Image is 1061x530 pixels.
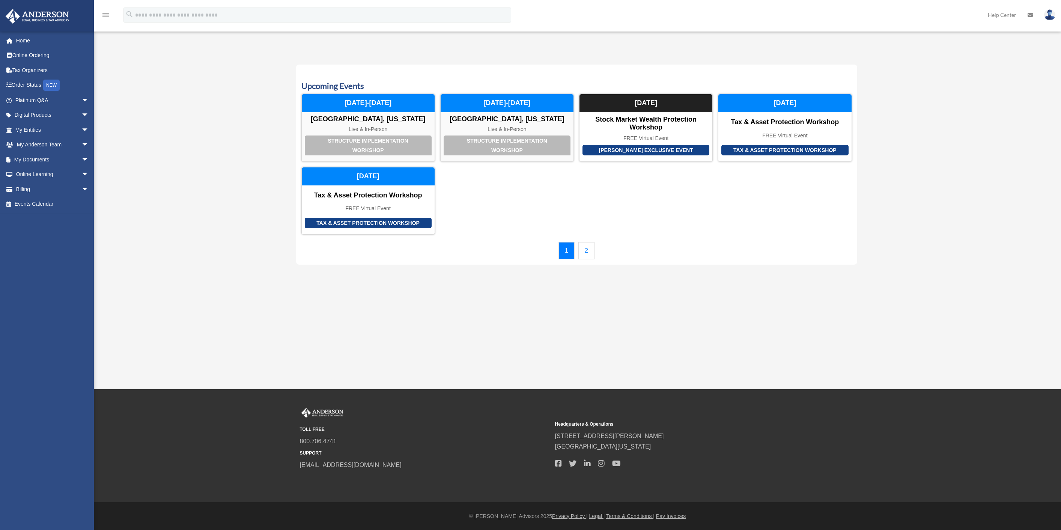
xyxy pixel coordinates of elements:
[5,108,100,123] a: Digital Productsarrow_drop_down
[5,182,100,197] a: Billingarrow_drop_down
[302,191,435,200] div: Tax & Asset Protection Workshop
[81,122,96,138] span: arrow_drop_down
[5,167,100,182] a: Online Learningarrow_drop_down
[441,126,573,132] div: Live & In-Person
[579,135,712,142] div: FREE Virtual Event
[300,438,337,444] a: 800.706.4741
[301,167,435,235] a: Tax & Asset Protection Workshop Tax & Asset Protection Workshop FREE Virtual Event [DATE]
[718,118,851,126] div: Tax & Asset Protection Workshop
[718,94,851,112] div: [DATE]
[579,94,712,112] div: [DATE]
[81,93,96,108] span: arrow_drop_down
[589,513,605,519] a: Legal |
[302,94,435,112] div: [DATE]-[DATE]
[552,513,588,519] a: Privacy Policy |
[300,449,550,457] small: SUPPORT
[81,152,96,167] span: arrow_drop_down
[301,94,435,162] a: Structure Implementation Workshop [GEOGRAPHIC_DATA], [US_STATE] Live & In-Person [DATE]-[DATE]
[578,242,594,259] a: 2
[5,78,100,93] a: Order StatusNEW
[302,126,435,132] div: Live & In-Person
[300,408,345,418] img: Anderson Advisors Platinum Portal
[555,420,805,428] small: Headquarters & Operations
[300,462,402,468] a: [EMAIL_ADDRESS][DOMAIN_NAME]
[718,94,852,162] a: Tax & Asset Protection Workshop Tax & Asset Protection Workshop FREE Virtual Event [DATE]
[43,80,60,91] div: NEW
[302,205,435,212] div: FREE Virtual Event
[302,115,435,123] div: [GEOGRAPHIC_DATA], [US_STATE]
[302,167,435,185] div: [DATE]
[441,94,573,112] div: [DATE]-[DATE]
[5,48,100,63] a: Online Ordering
[1044,9,1055,20] img: User Pic
[81,182,96,197] span: arrow_drop_down
[301,80,852,92] h3: Upcoming Events
[579,94,713,162] a: [PERSON_NAME] Exclusive Event Stock Market Wealth Protection Workshop FREE Virtual Event [DATE]
[94,512,1061,521] div: © [PERSON_NAME] Advisors 2025
[582,145,709,156] div: [PERSON_NAME] Exclusive Event
[579,116,712,132] div: Stock Market Wealth Protection Workshop
[721,145,848,156] div: Tax & Asset Protection Workshop
[305,218,432,229] div: Tax & Asset Protection Workshop
[5,63,100,78] a: Tax Organizers
[81,108,96,123] span: arrow_drop_down
[5,93,100,108] a: Platinum Q&Aarrow_drop_down
[441,115,573,123] div: [GEOGRAPHIC_DATA], [US_STATE]
[125,10,134,18] i: search
[555,443,651,450] a: [GEOGRAPHIC_DATA][US_STATE]
[5,122,100,137] a: My Entitiesarrow_drop_down
[440,94,574,162] a: Structure Implementation Workshop [GEOGRAPHIC_DATA], [US_STATE] Live & In-Person [DATE]-[DATE]
[305,136,432,155] div: Structure Implementation Workshop
[656,513,686,519] a: Pay Invoices
[444,136,570,155] div: Structure Implementation Workshop
[555,433,664,439] a: [STREET_ADDRESS][PERSON_NAME]
[606,513,655,519] a: Terms & Conditions |
[5,152,100,167] a: My Documentsarrow_drop_down
[5,137,100,152] a: My Anderson Teamarrow_drop_down
[5,33,100,48] a: Home
[101,13,110,20] a: menu
[81,167,96,182] span: arrow_drop_down
[558,242,575,259] a: 1
[3,9,71,24] img: Anderson Advisors Platinum Portal
[5,197,96,212] a: Events Calendar
[300,426,550,434] small: TOLL FREE
[101,11,110,20] i: menu
[81,137,96,153] span: arrow_drop_down
[718,132,851,139] div: FREE Virtual Event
